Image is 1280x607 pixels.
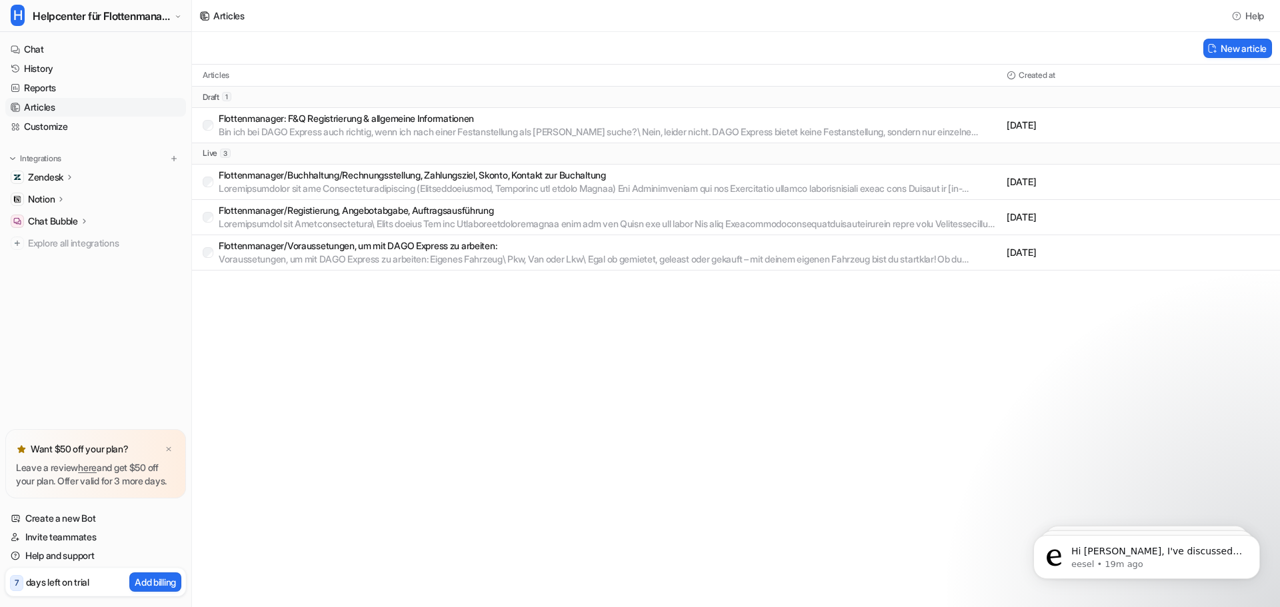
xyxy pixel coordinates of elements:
a: Customize [5,117,186,136]
span: 3 [220,149,231,158]
p: Loremipsumdolor sit ame Consecteturadipiscing (Elitseddoeiusmod, Temporinc utl etdolo Magnaa) Eni... [219,182,1001,195]
p: Chat Bubble [28,215,78,228]
span: 1 [222,92,231,101]
p: Add billing [135,575,176,589]
a: Explore all integrations [5,234,186,253]
p: draft [203,92,219,103]
img: x [165,445,173,454]
button: Integrations [5,152,65,165]
p: live [203,148,217,159]
img: Chat Bubble [13,217,21,225]
a: History [5,59,186,78]
p: [DATE] [1007,246,1269,259]
p: Bin ich bei DAGO Express auch richtig, wenn ich nach einer Festanstellung als [PERSON_NAME] suche... [219,125,1001,139]
p: Flottenmanager/Registierung, Angebotabgabe, Auftragsausführung [219,204,1001,217]
p: Flottenmanager/Buchhaltung/Rechnungsstellung, Zahlungsziel, Skonto, Kontakt zur Buchaltung [219,169,1001,182]
a: here [78,462,97,473]
p: Created at [1019,70,1055,81]
img: Zendesk [13,173,21,181]
img: star [16,444,27,454]
a: Reports [5,79,186,97]
a: Chat [5,40,186,59]
button: New article [1203,39,1272,58]
a: Invite teammates [5,528,186,546]
p: Integrations [20,153,61,164]
p: 7 [15,577,19,589]
p: Notion [28,193,55,206]
img: Notion [13,195,21,203]
p: Leave a review and get $50 off your plan. Offer valid for 3 more days. [16,461,175,488]
p: Loremipsumdol sit Ametconsectetura\ Elits doeius Tem inc Utlaboreetdoloremagnaa enim adm ven Quis... [219,217,1001,231]
p: [DATE] [1007,211,1269,224]
p: Flottenmanager: F&Q Registrierung & allgemeine Informationen [219,112,1001,125]
p: Articles [203,70,229,81]
span: Helpcenter für Flottenmanager (CarrierHub) [33,7,171,25]
span: H [11,5,25,26]
div: Articles [213,9,245,23]
img: menu_add.svg [169,154,179,163]
a: Create a new Bot [5,509,186,528]
button: Help [1228,6,1269,25]
a: Articles [5,98,186,117]
button: Add billing [129,572,181,592]
p: [DATE] [1007,119,1269,132]
p: [DATE] [1007,175,1269,189]
iframe: Intercom notifications message [1013,507,1280,600]
p: days left on trial [26,575,89,589]
p: Want $50 off your plan? [31,442,129,456]
p: Zendesk [28,171,63,184]
span: Explore all integrations [28,233,181,254]
img: explore all integrations [11,237,24,250]
p: Flottenmanager/Voraussetungen, um mit DAGO Express zu arbeiten: [219,239,1001,253]
p: Voraussetungen, um mit DAGO Express zu arbeiten: Eigenes Fahrzeug\ Pkw, Van oder Lkw\ Egal ob gem... [219,253,1001,266]
a: Help and support [5,546,186,565]
img: expand menu [8,154,17,163]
